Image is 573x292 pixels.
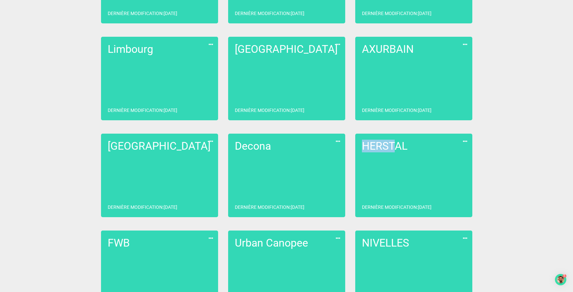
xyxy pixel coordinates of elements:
p: Dernière modification : [DATE] [235,204,304,210]
p: Dernière modification : [DATE] [235,10,304,17]
p: Dernière modification : [DATE] [362,107,432,114]
h2: NIVELLES [362,237,466,249]
h2: [GEOGRAPHIC_DATA] [235,43,339,55]
div: 5 [563,274,566,278]
p: Dernière modification : [DATE] [108,10,177,17]
p: Dernière modification : [DATE] [108,107,177,114]
a: LimbourgDernière modification:[DATE] [101,37,218,120]
a: [GEOGRAPHIC_DATA]Dernière modification:[DATE] [101,134,218,217]
h2: AXURBAIN [362,43,466,55]
div: Open Checklist, remaining modules: 5 [555,274,566,285]
a: [GEOGRAPHIC_DATA]Dernière modification:[DATE] [228,37,345,120]
p: Dernière modification : [DATE] [362,204,432,210]
h2: FWB [108,237,211,249]
h2: [GEOGRAPHIC_DATA] [108,140,211,152]
h2: Limbourg [108,43,211,55]
h2: Decona [235,140,339,152]
p: Dernière modification : [DATE] [108,204,177,210]
p: Dernière modification : [DATE] [362,10,432,17]
a: AXURBAINDernière modification:[DATE] [355,37,472,120]
p: Dernière modification : [DATE] [235,107,304,114]
img: launcher-image-alternative-text [557,276,564,283]
a: HERSTALDernière modification:[DATE] [355,134,472,217]
a: DeconaDernière modification:[DATE] [228,134,345,217]
h2: Urban Canopee [235,237,339,249]
button: launcher-image-alternative-text [555,274,566,285]
h2: HERSTAL [362,140,466,152]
